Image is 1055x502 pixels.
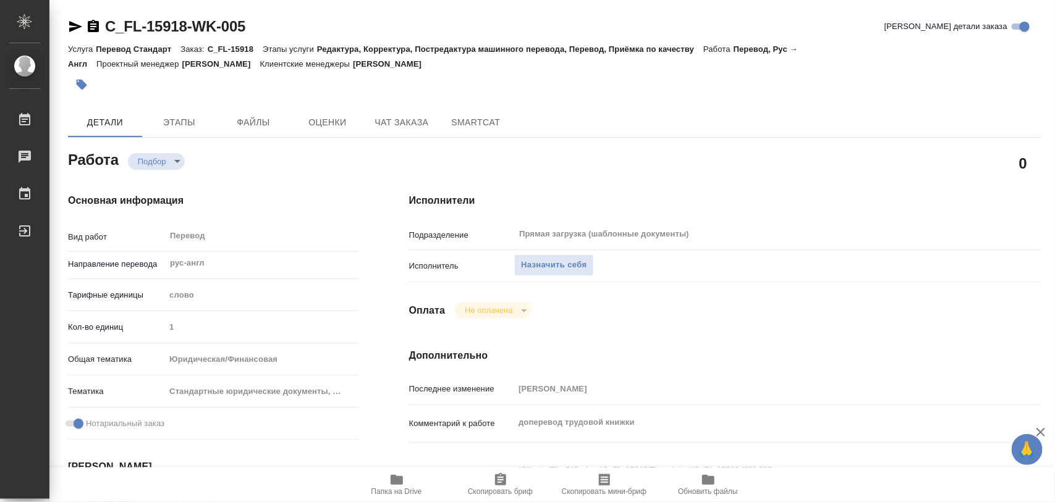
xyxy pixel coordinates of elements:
p: Кол-во единиц [68,321,165,333]
p: Комментарий к работе [409,417,515,430]
textarea: /Clients/FL_C/Orders/C_FL-15918/Translated/C_FL-15918-WK-005 [514,459,988,480]
p: [PERSON_NAME] [353,59,431,69]
textarea: доперевод трудовой книжки [514,412,988,433]
span: Обновить файлы [678,487,738,496]
p: Исполнитель [409,260,515,272]
h4: Исполнители [409,193,1041,208]
span: Нотариальный заказ [86,417,164,430]
p: Услуга [68,44,96,54]
span: Скопировать бриф [468,487,533,496]
span: Файлы [224,115,283,130]
p: Проектный менеджер [96,59,182,69]
p: Работа [703,44,734,54]
span: Оценки [298,115,357,130]
p: C_FL-15918 [208,44,263,54]
span: [PERSON_NAME] детали заказа [884,20,1007,33]
p: Перевод Стандарт [96,44,180,54]
button: Скопировать бриф [449,467,553,502]
button: Назначить себя [514,254,593,276]
div: Подбор [128,153,185,170]
p: Общая тематика [68,353,165,366]
button: Папка на Drive [345,467,449,502]
p: Тематика [68,385,165,398]
input: Пустое поле [165,318,359,336]
button: Подбор [134,156,170,167]
p: Вид работ [68,231,165,243]
span: Скопировать мини-бриф [562,487,646,496]
span: Папка на Drive [371,487,422,496]
p: Путь на drive [409,465,515,477]
div: Подбор [455,302,531,319]
h4: [PERSON_NAME] [68,459,360,474]
input: Пустое поле [514,380,988,398]
span: SmartCat [446,115,506,130]
span: 🙏 [1017,437,1038,462]
p: Редактура, Корректура, Постредактура машинного перевода, Перевод, Приёмка по качеству [317,44,703,54]
h4: Оплата [409,303,446,318]
span: Этапы [150,115,209,130]
button: Обновить файлы [656,467,760,502]
button: 🙏 [1012,434,1043,465]
h2: 0 [1019,153,1027,174]
span: Детали [75,115,135,130]
span: Назначить себя [521,258,587,272]
p: Подразделение [409,229,515,241]
p: Клиентские менеджеры [260,59,354,69]
h4: Дополнительно [409,348,1041,363]
p: Заказ: [180,44,207,54]
p: [PERSON_NAME] [182,59,260,69]
div: Стандартные юридические документы, договоры, уставы [165,381,359,402]
p: Тарифные единицы [68,289,165,301]
button: Скопировать мини-бриф [553,467,656,502]
p: Последнее изменение [409,383,515,395]
button: Скопировать ссылку для ЯМессенджера [68,19,83,34]
p: Этапы услуги [263,44,317,54]
p: Направление перевода [68,258,165,270]
div: слово [165,285,359,306]
button: Не оплачена [461,305,516,316]
a: C_FL-15918-WK-005 [105,18,245,35]
span: Чат заказа [372,115,431,130]
div: Юридическая/Финансовая [165,349,359,370]
h4: Основная информация [68,193,360,208]
button: Добавить тэг [68,71,95,98]
h2: Работа [68,148,119,170]
button: Скопировать ссылку [86,19,101,34]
